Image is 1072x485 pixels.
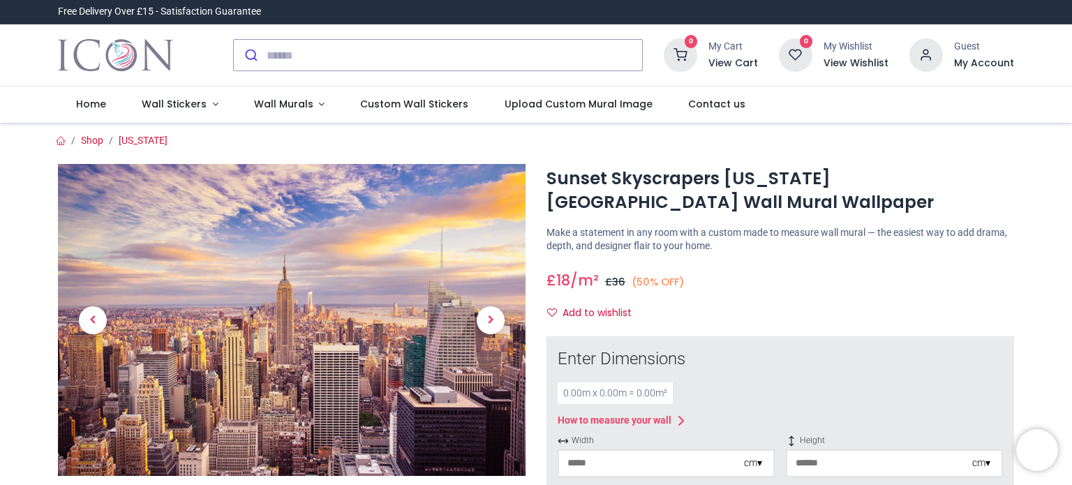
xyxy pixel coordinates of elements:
[124,87,236,123] a: Wall Stickers
[972,456,990,470] div: cm ▾
[685,35,698,48] sup: 0
[779,49,812,60] a: 0
[708,40,758,54] div: My Cart
[546,301,643,325] button: Add to wishlistAdd to wishlist
[558,435,775,447] span: Width
[1016,429,1058,471] iframe: Brevo live chat
[477,306,505,334] span: Next
[58,36,173,75] img: Icon Wall Stickers
[605,275,625,289] span: £
[824,57,888,70] a: View Wishlist
[632,275,685,290] small: (50% OFF)
[456,211,526,429] a: Next
[119,135,167,146] a: [US_STATE]
[76,97,106,111] span: Home
[236,87,343,123] a: Wall Murals
[800,35,813,48] sup: 0
[558,382,673,405] div: 0.00 m x 0.00 m = 0.00 m²
[58,36,173,75] a: Logo of Icon Wall Stickers
[721,5,1014,19] iframe: Customer reviews powered by Trustpilot
[612,275,625,289] span: 36
[954,40,1014,54] div: Guest
[688,97,745,111] span: Contact us
[142,97,207,111] span: Wall Stickers
[546,226,1014,253] p: Make a statement in any room with a custom made to measure wall mural — the easiest way to add dr...
[360,97,468,111] span: Custom Wall Stickers
[824,40,888,54] div: My Wishlist
[556,270,570,290] span: 18
[58,211,128,429] a: Previous
[254,97,313,111] span: Wall Murals
[558,348,1003,371] div: Enter Dimensions
[546,167,1014,215] h1: Sunset Skyscrapers [US_STATE][GEOGRAPHIC_DATA] Wall Mural Wallpaper
[708,57,758,70] a: View Cart
[558,414,671,428] div: How to measure your wall
[81,135,103,146] a: Shop
[786,435,1003,447] span: Height
[547,308,557,318] i: Add to wishlist
[79,306,107,334] span: Previous
[570,270,599,290] span: /m²
[58,5,261,19] div: Free Delivery Over £15 - Satisfaction Guarantee
[664,49,697,60] a: 0
[58,164,526,476] img: WS-42426-03
[234,40,267,70] button: Submit
[954,57,1014,70] a: My Account
[744,456,762,470] div: cm ▾
[546,270,570,290] span: £
[505,97,653,111] span: Upload Custom Mural Image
